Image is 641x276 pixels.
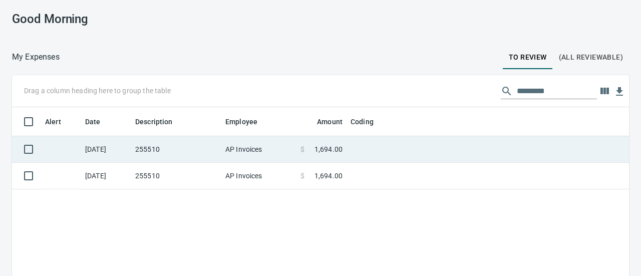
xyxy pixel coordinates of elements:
span: Employee [225,116,270,128]
span: Alert [45,116,74,128]
span: Coding [351,116,387,128]
p: Drag a column heading here to group the table [24,86,171,96]
span: Date [85,116,114,128]
nav: breadcrumb [12,51,60,63]
span: $ [300,144,304,154]
span: $ [300,171,304,181]
span: Amount [317,116,343,128]
span: (All Reviewable) [559,51,623,64]
span: Amount [304,116,343,128]
span: Employee [225,116,257,128]
p: My Expenses [12,51,60,63]
td: 255510 [131,136,221,163]
td: [DATE] [81,136,131,163]
span: To Review [509,51,547,64]
h3: Good Morning [12,12,202,26]
button: Download Table [612,84,627,99]
span: Alert [45,116,61,128]
span: Date [85,116,101,128]
td: AP Invoices [221,163,296,189]
span: Coding [351,116,374,128]
span: 1,694.00 [314,171,343,181]
span: 1,694.00 [314,144,343,154]
td: AP Invoices [221,136,296,163]
td: [DATE] [81,163,131,189]
span: Description [135,116,186,128]
td: 255510 [131,163,221,189]
button: Choose columns to display [597,84,612,99]
span: Description [135,116,173,128]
